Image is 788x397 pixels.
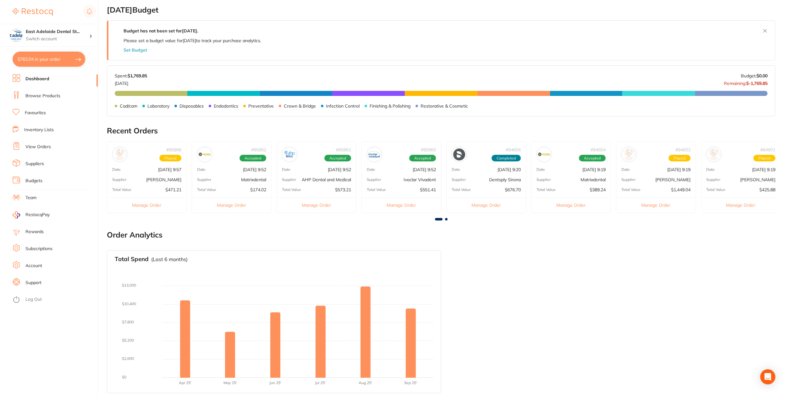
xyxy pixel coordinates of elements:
[197,187,216,192] p: Total Value
[741,73,768,78] p: Budget:
[532,197,611,213] button: Manage Order
[452,187,471,192] p: Total Value
[621,187,641,192] p: Total Value
[25,110,46,116] a: Favourites
[197,167,206,172] p: Date
[24,127,54,133] a: Inventory Lists
[706,187,725,192] p: Total Value
[241,177,266,182] p: Matrixdental
[25,93,60,99] a: Browse Products
[452,177,466,182] p: Supplier
[324,155,351,162] span: Accepted
[621,167,630,172] p: Date
[107,197,186,213] button: Manage Order
[506,147,521,152] p: # 94606
[25,212,50,218] span: RestocqPay
[701,197,780,213] button: Manage Order
[537,177,551,182] p: Supplier
[25,76,49,82] a: Dashboard
[757,73,768,79] strong: $0.00
[112,177,126,182] p: Supplier
[13,52,85,67] button: $762.04 in your order
[420,187,436,192] p: $551.41
[10,29,22,42] img: East Adelaide Dental Studio
[706,177,720,182] p: Supplier
[302,177,351,182] p: AHP Dental and Medical
[760,147,775,152] p: # 94601
[362,197,441,213] button: Manage Order
[124,28,198,34] strong: Budget has not been set for [DATE] .
[240,155,266,162] span: Accepted
[112,167,121,172] p: Date
[151,256,188,262] p: (Last 6 months)
[655,177,691,182] p: [PERSON_NAME]
[413,167,436,172] p: [DATE] 9:52
[706,167,715,172] p: Date
[579,155,606,162] span: Accepted
[582,167,606,172] p: [DATE] 9:19
[538,148,550,160] img: Matrixdental
[114,148,126,160] img: Henry Schein Halas
[158,167,181,172] p: [DATE] 9:57
[753,155,775,162] span: Placed
[746,81,768,86] strong: $-1,769.85
[537,167,545,172] p: Date
[447,197,526,213] button: Manage Order
[752,167,775,172] p: [DATE] 9:19
[26,29,89,35] h4: East Adelaide Dental Studio
[124,48,147,53] button: Set Budget
[25,144,51,150] a: View Orders
[159,155,181,162] span: Placed
[277,197,356,213] button: Manage Order
[671,187,691,192] p: $1,449.04
[667,167,691,172] p: [DATE] 9:19
[243,167,266,172] p: [DATE] 9:52
[248,103,274,109] p: Preventative
[740,177,775,182] p: [PERSON_NAME]
[590,187,606,192] p: $389.24
[25,246,52,252] a: Subscriptions
[25,229,44,235] a: Rewards
[147,103,169,109] p: Laboratory
[492,155,521,162] span: Completed
[284,103,316,109] p: Crown & Bridge
[370,103,411,109] p: Finishing & Polishing
[120,103,137,109] p: Cad/cam
[675,147,691,152] p: # 94602
[107,126,775,135] h2: Recent Orders
[621,177,636,182] p: Supplier
[367,167,375,172] p: Date
[107,231,775,239] h2: Order Analytics
[367,177,381,182] p: Supplier
[146,177,181,182] p: [PERSON_NAME]
[25,296,42,303] a: Log Out
[282,167,290,172] p: Date
[13,5,53,19] a: Restocq Logo
[124,38,261,43] p: Please set a budget value for [DATE] to track your purchase analytics.
[199,148,211,160] img: Matrixdental
[489,177,521,182] p: Dentsply Sirona
[13,211,50,219] a: RestocqPay
[453,148,465,160] img: Dentsply Sirona
[192,197,271,213] button: Manage Order
[336,147,351,152] p: # 95961
[760,369,775,384] div: Open Intercom Messenger
[128,73,147,79] strong: $1,769.85
[13,211,20,219] img: RestocqPay
[708,148,720,160] img: Adam Dental
[25,161,44,167] a: Suppliers
[115,73,147,78] p: Spent:
[25,195,36,201] a: Team
[421,147,436,152] p: # 95960
[581,177,606,182] p: Matrixdental
[616,197,696,213] button: Manage Order
[25,263,42,269] a: Account
[25,280,41,286] a: Support
[107,6,775,14] h2: [DATE] Budget
[251,147,266,152] p: # 95962
[367,187,386,192] p: Total Value
[409,155,436,162] span: Accepted
[759,187,775,192] p: $425.88
[115,78,147,86] p: [DATE]
[13,295,96,305] button: Log Out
